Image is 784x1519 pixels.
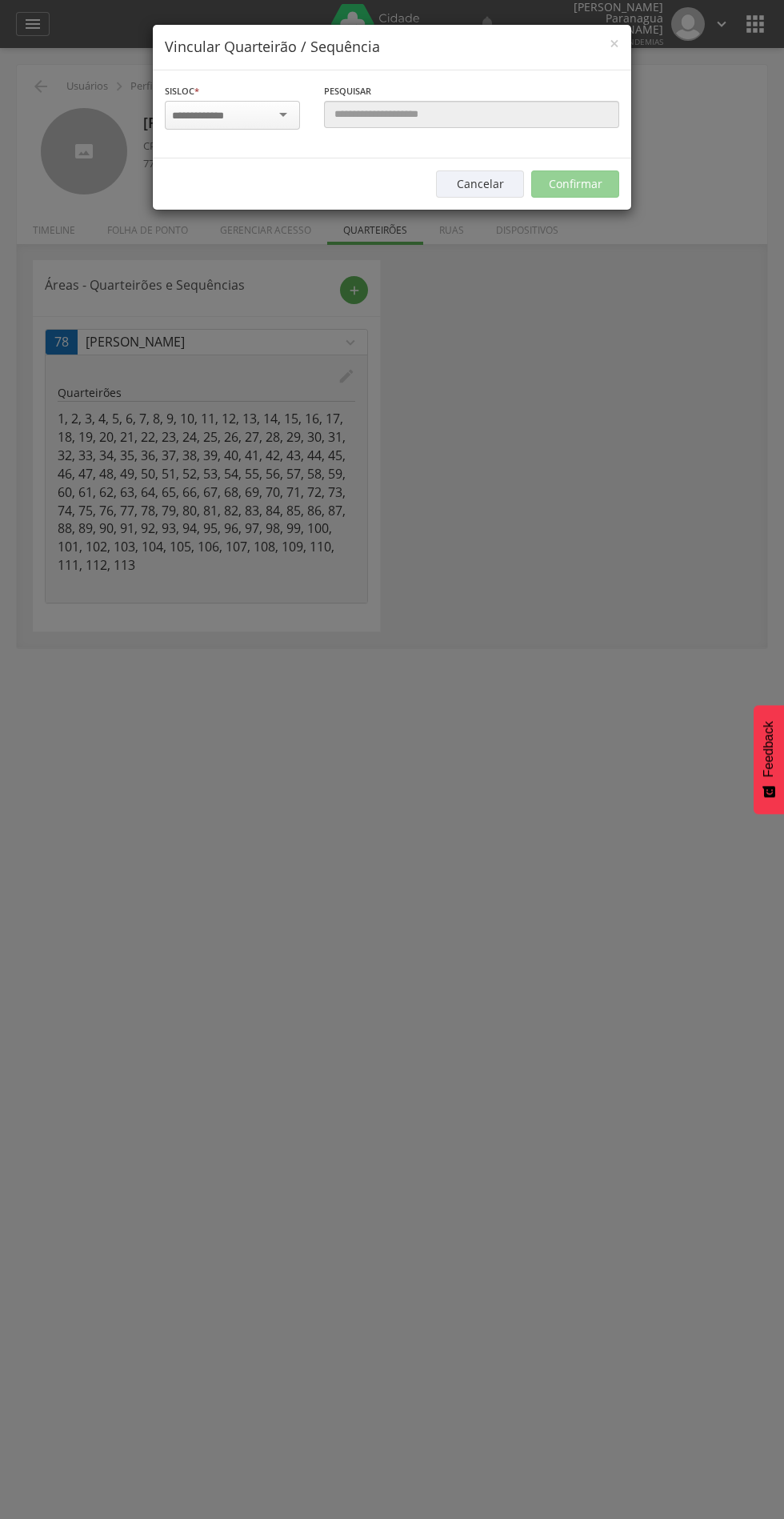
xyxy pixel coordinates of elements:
span: Feedback [762,721,776,777]
button: Close [610,35,619,52]
span: Pesquisar [324,85,371,97]
button: Feedback - Mostrar pesquisa [754,705,784,814]
button: Cancelar [436,170,524,198]
h4: Vincular Quarteirão / Sequência [165,37,619,58]
button: Confirmar [531,170,619,198]
span: Sisloc [165,85,194,97]
span: × [610,32,619,54]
